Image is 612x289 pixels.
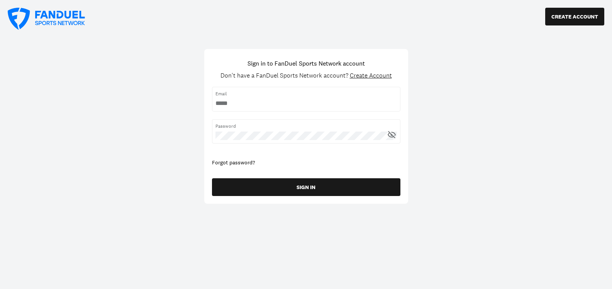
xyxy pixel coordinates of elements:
[212,178,400,196] button: SIGN IN
[545,8,604,25] button: CREATE ACCOUNT
[215,123,397,130] span: Password
[248,59,365,68] h1: Sign in to FanDuel Sports Network account
[350,71,392,79] span: Create Account
[220,72,392,79] div: Don't have a FanDuel Sports Network account?
[212,159,400,167] div: Forgot password?
[215,90,397,97] span: Email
